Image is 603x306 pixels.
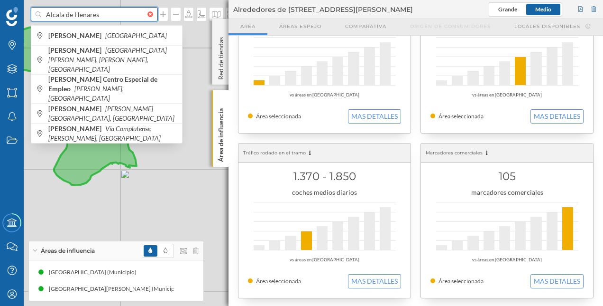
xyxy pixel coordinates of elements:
span: Comparativa [345,23,386,30]
div: [GEOGRAPHIC_DATA][PERSON_NAME] (Municipio) [49,284,186,294]
b: [PERSON_NAME] [48,124,104,133]
span: Medio [535,6,551,13]
span: Área seleccionada [439,113,484,120]
b: [PERSON_NAME] [48,46,104,54]
button: MAS DETALLES [530,274,584,288]
div: vs áreas en [GEOGRAPHIC_DATA] [248,90,401,100]
span: Área seleccionada [256,277,301,285]
span: Origen de consumidores [410,23,491,30]
span: Soporte [19,7,53,15]
i: [GEOGRAPHIC_DATA] [105,31,167,39]
i: [PERSON_NAME], [GEOGRAPHIC_DATA] [48,85,124,102]
h1: 105 [430,167,584,185]
img: Geoblink Logo [6,7,18,26]
div: vs áreas en [GEOGRAPHIC_DATA] [248,255,401,265]
p: Área de influencia [216,105,226,162]
div: Tráfico rodado en el tramo [238,143,411,163]
span: Grande [498,6,517,13]
b: [PERSON_NAME] [48,105,104,113]
span: Area [240,23,256,30]
div: marcadores comerciales [430,188,584,197]
span: Alrededores de [STREET_ADDRESS][PERSON_NAME] [233,5,413,14]
span: Áreas de influencia [41,247,95,255]
span: Locales disponibles [514,23,580,30]
b: [PERSON_NAME] Centro Especial de Empleo [48,75,157,93]
i: [GEOGRAPHIC_DATA][PERSON_NAME], [PERSON_NAME], [GEOGRAPHIC_DATA] [48,46,167,73]
div: vs áreas en [GEOGRAPHIC_DATA] [430,255,584,265]
div: [GEOGRAPHIC_DATA] (Municipio) [49,268,141,277]
div: coches medios diarios [248,188,401,197]
button: MAS DETALLES [348,109,401,124]
button: MAS DETALLES [530,109,584,124]
span: Área seleccionada [439,277,484,285]
div: vs áreas en [GEOGRAPHIC_DATA] [430,90,584,100]
b: [PERSON_NAME] [48,31,104,39]
h1: 1.370 - 1.850 [248,167,401,185]
i: Vía Complutense, [PERSON_NAME], [GEOGRAPHIC_DATA] [48,124,161,142]
button: MAS DETALLES [348,274,401,288]
i: [PERSON_NAME][GEOGRAPHIC_DATA], [GEOGRAPHIC_DATA] [48,105,174,122]
p: Red de tiendas [216,33,226,80]
span: Área seleccionada [256,113,301,120]
div: Marcadores comerciales [421,143,593,163]
span: Áreas espejo [279,23,321,30]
